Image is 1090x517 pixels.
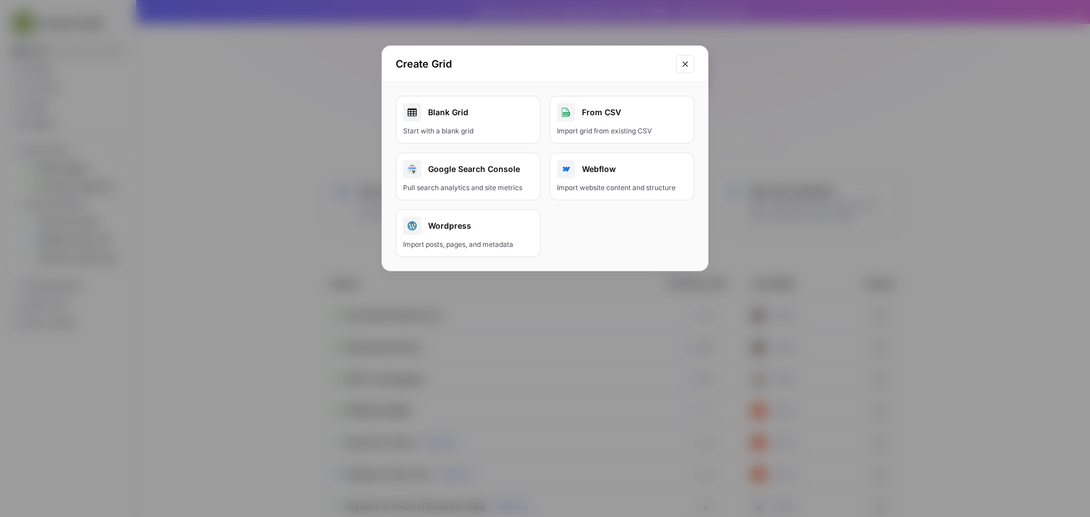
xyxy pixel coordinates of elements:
div: Pull search analytics and site metrics [403,183,533,193]
button: From CSVImport grid from existing CSV [550,96,694,144]
h2: Create Grid [396,56,669,72]
button: WordpressImport posts, pages, and metadata [396,209,540,257]
div: Import grid from existing CSV [557,126,687,136]
div: Webflow [557,160,687,178]
div: Start with a blank grid [403,126,533,136]
div: Blank Grid [403,103,533,121]
div: Import website content and structure [557,183,687,193]
button: Google Search ConsolePull search analytics and site metrics [396,153,540,200]
div: From CSV [557,103,687,121]
button: Close modal [676,55,694,73]
button: WebflowImport website content and structure [550,153,694,200]
div: Import posts, pages, and metadata [403,239,533,250]
a: Blank GridStart with a blank grid [396,96,540,144]
div: Google Search Console [403,160,533,178]
div: Wordpress [403,217,533,235]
